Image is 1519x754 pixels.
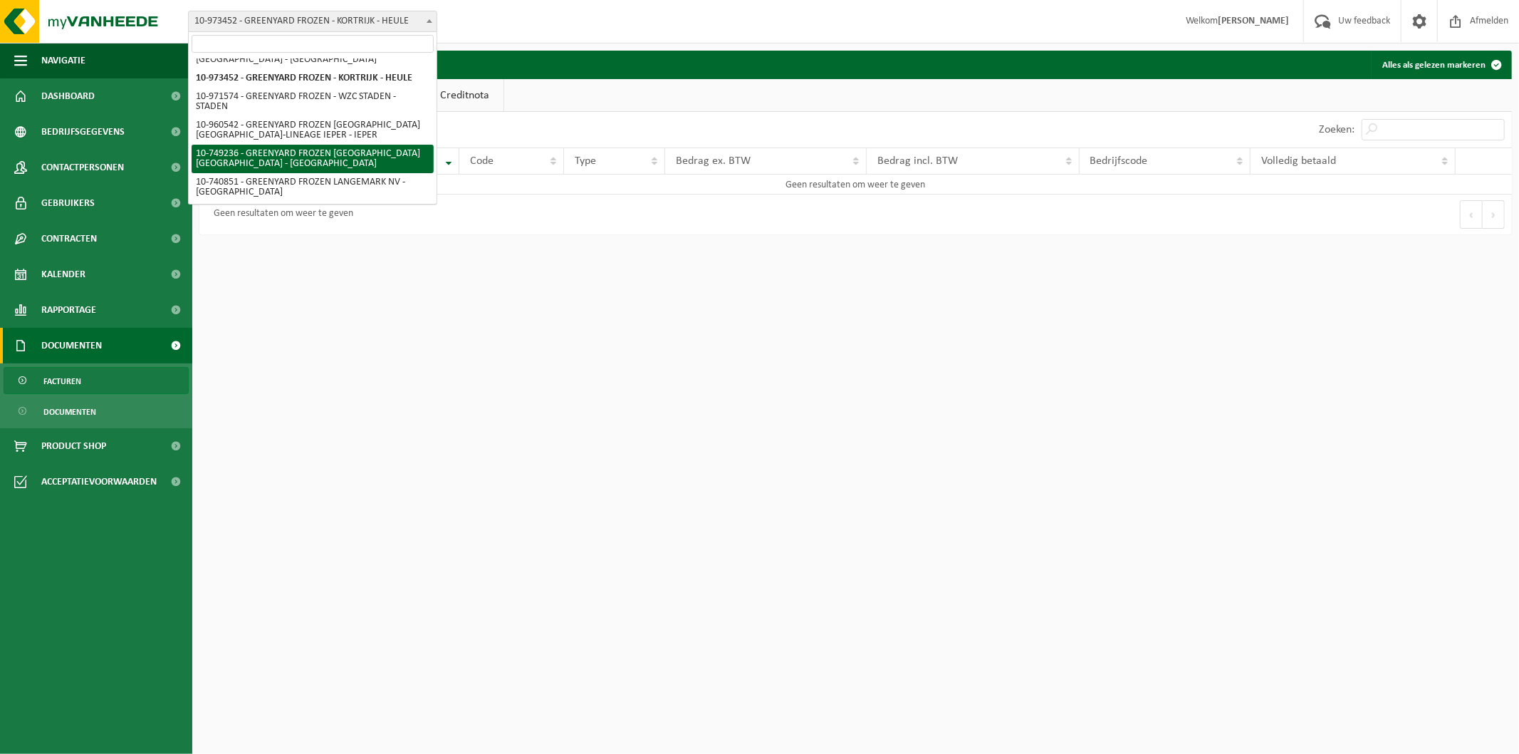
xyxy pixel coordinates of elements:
[189,11,437,31] span: 10-973452 - GREENYARD FROZEN - KORTRIJK - HEULE
[575,155,596,167] span: Type
[192,88,434,116] li: 10-971574 - GREENYARD FROZEN - WZC STADEN - STADEN
[676,155,751,167] span: Bedrag ex. BTW
[41,78,95,114] span: Dashboard
[41,257,85,292] span: Kalender
[43,368,81,395] span: Facturen
[1460,200,1483,229] button: Previous
[1218,16,1289,26] strong: [PERSON_NAME]
[1483,200,1505,229] button: Next
[426,79,503,112] a: Creditnota
[1090,155,1148,167] span: Bedrijfscode
[207,202,353,227] div: Geen resultaten om weer te geven
[192,145,434,173] li: 10-749236 - GREENYARD FROZEN [GEOGRAPHIC_DATA] [GEOGRAPHIC_DATA] - [GEOGRAPHIC_DATA]
[4,398,189,425] a: Documenten
[41,185,95,221] span: Gebruikers
[41,328,102,363] span: Documenten
[41,43,85,78] span: Navigatie
[43,398,96,425] span: Documenten
[1319,125,1354,136] label: Zoeken:
[41,428,106,464] span: Product Shop
[4,367,189,394] a: Facturen
[470,155,494,167] span: Code
[41,464,157,500] span: Acceptatievoorwaarden
[41,150,124,185] span: Contactpersonen
[188,11,437,32] span: 10-973452 - GREENYARD FROZEN - KORTRIJK - HEULE
[192,116,434,145] li: 10-960542 - GREENYARD FROZEN [GEOGRAPHIC_DATA] [GEOGRAPHIC_DATA]-LINEAGE IEPER - IEPER
[41,221,97,257] span: Contracten
[1371,51,1510,79] button: Alles als gelezen markeren
[199,175,1512,195] td: Geen resultaten om weer te geven
[192,69,434,88] li: 10-973452 - GREENYARD FROZEN - KORTRIJK - HEULE
[41,292,96,328] span: Rapportage
[1261,155,1336,167] span: Volledig betaald
[41,114,125,150] span: Bedrijfsgegevens
[192,173,434,202] li: 10-740851 - GREENYARD FROZEN LANGEMARK NV - [GEOGRAPHIC_DATA]
[877,155,958,167] span: Bedrag incl. BTW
